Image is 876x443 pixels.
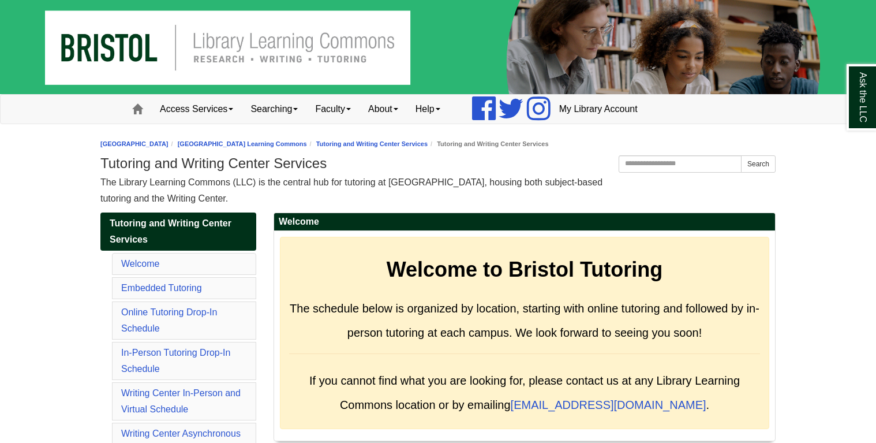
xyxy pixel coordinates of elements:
a: Faculty [306,95,360,124]
a: In-Person Tutoring Drop-In Schedule [121,348,230,374]
h2: Welcome [274,213,775,231]
a: [GEOGRAPHIC_DATA] [100,140,169,147]
span: The Library Learning Commons (LLC) is the central hub for tutoring at [GEOGRAPHIC_DATA], housing ... [100,177,602,203]
li: Tutoring and Writing Center Services [428,139,548,150]
nav: breadcrumb [100,139,776,150]
a: Welcome [121,259,159,269]
a: [GEOGRAPHIC_DATA] Learning Commons [178,140,307,147]
a: Tutoring and Writing Center Services [316,140,428,147]
a: About [360,95,407,124]
span: Tutoring and Writing Center Services [110,218,231,244]
a: Access Services [151,95,242,124]
button: Search [741,155,776,173]
a: Embedded Tutoring [121,283,202,293]
span: The schedule below is organized by location, starting with online tutoring and followed by in-per... [290,302,759,339]
a: Writing Center In-Person and Virtual Schedule [121,388,241,414]
a: My Library Account [551,95,646,124]
h1: Tutoring and Writing Center Services [100,155,776,172]
a: Online Tutoring Drop-In Schedule [121,307,217,333]
a: [EMAIL_ADDRESS][DOMAIN_NAME] [511,399,706,411]
a: Searching [242,95,306,124]
a: Help [407,95,449,124]
strong: Welcome to Bristol Tutoring [387,258,663,281]
a: Tutoring and Writing Center Services [100,213,256,251]
span: If you cannot find what you are looking for, please contact us at any Library Learning Commons lo... [309,374,740,411]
